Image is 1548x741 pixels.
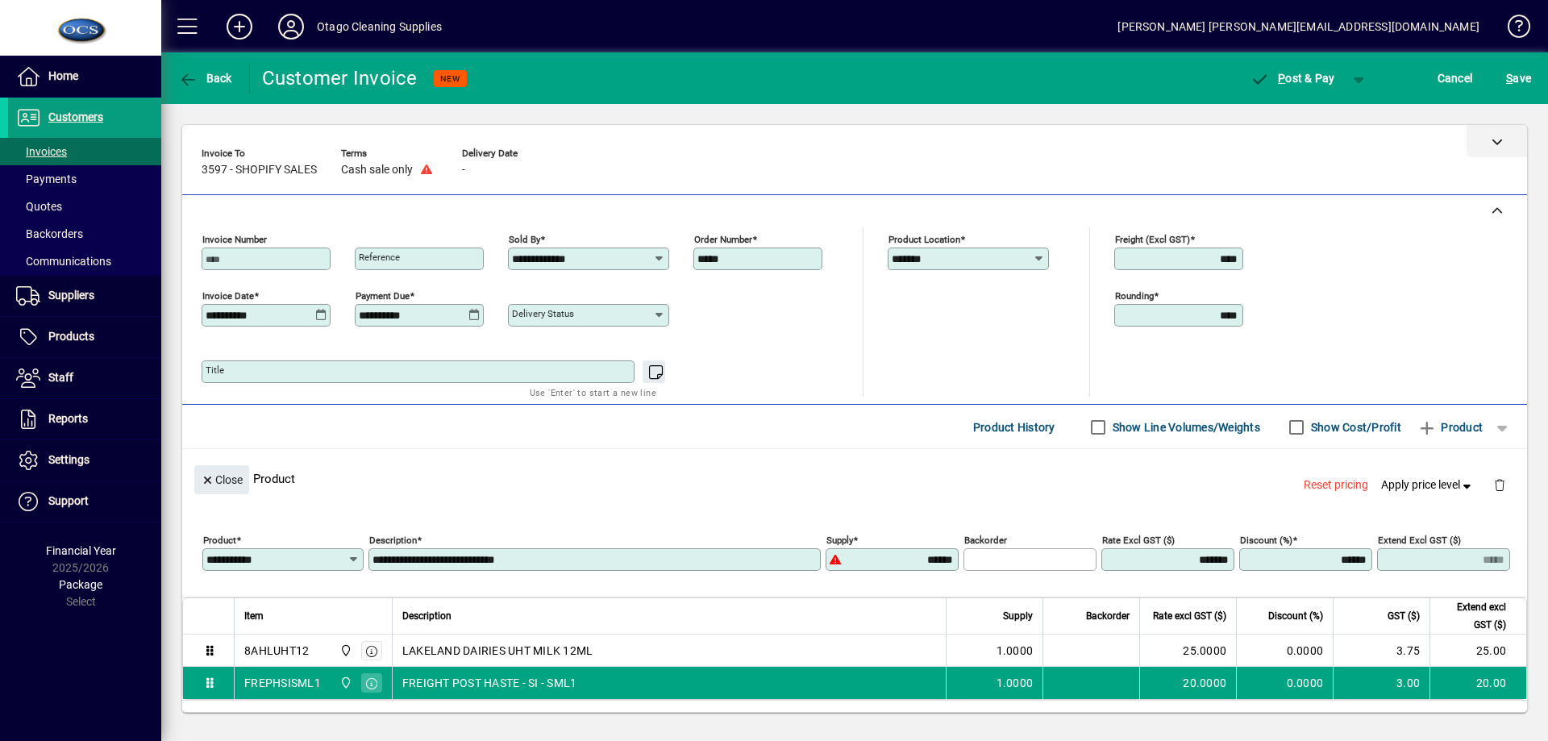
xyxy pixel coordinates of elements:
[964,535,1007,546] mat-label: Backorder
[1506,65,1531,91] span: ave
[48,330,94,343] span: Products
[1429,635,1526,667] td: 25.00
[8,399,161,439] a: Reports
[1304,477,1368,493] span: Reset pricing
[1378,535,1461,546] mat-label: Extend excl GST ($)
[8,317,161,357] a: Products
[1506,72,1513,85] span: S
[8,193,161,220] a: Quotes
[262,65,418,91] div: Customer Invoice
[8,358,161,398] a: Staff
[203,535,236,546] mat-label: Product
[512,308,574,319] mat-label: Delivery status
[1333,667,1429,699] td: 3.00
[356,290,410,302] mat-label: Payment due
[202,164,317,177] span: 3597 - SHOPIFY SALES
[194,465,249,494] button: Close
[1496,3,1528,56] a: Knowledge Base
[1480,477,1519,492] app-page-header-button: Delete
[190,472,253,486] app-page-header-button: Close
[1150,675,1226,691] div: 20.0000
[402,675,577,691] span: FREIGHT POST HASTE - SI - SML1
[16,145,67,158] span: Invoices
[16,255,111,268] span: Communications
[530,383,656,402] mat-hint: Use 'Enter' to start a new line
[8,138,161,165] a: Invoices
[244,675,321,691] div: FREPHSISML1
[8,165,161,193] a: Payments
[1153,607,1226,625] span: Rate excl GST ($)
[46,544,116,557] span: Financial Year
[182,449,1527,508] div: Product
[48,412,88,425] span: Reports
[206,364,224,376] mat-label: Title
[1417,414,1483,440] span: Product
[1409,413,1491,442] button: Product
[1086,607,1130,625] span: Backorder
[16,173,77,185] span: Payments
[997,643,1034,659] span: 1.0000
[1434,64,1477,93] button: Cancel
[509,234,540,245] mat-label: Sold by
[1480,465,1519,504] button: Delete
[202,290,254,302] mat-label: Invoice date
[317,14,442,40] div: Otago Cleaning Supplies
[16,200,62,213] span: Quotes
[967,413,1062,442] button: Product History
[1388,607,1420,625] span: GST ($)
[1438,65,1473,91] span: Cancel
[178,72,232,85] span: Back
[244,607,264,625] span: Item
[16,227,83,240] span: Backorders
[1117,14,1479,40] div: [PERSON_NAME] [PERSON_NAME][EMAIL_ADDRESS][DOMAIN_NAME]
[1429,667,1526,699] td: 20.00
[8,56,161,97] a: Home
[402,643,593,659] span: LAKELAND DAIRIES UHT MILK 12ML
[48,69,78,82] span: Home
[694,234,752,245] mat-label: Order number
[48,494,89,507] span: Support
[1003,607,1033,625] span: Supply
[1381,477,1475,493] span: Apply price level
[244,643,309,659] div: 8AHLUHT12
[1236,667,1333,699] td: 0.0000
[359,252,400,263] mat-label: Reference
[341,164,413,177] span: Cash sale only
[8,220,161,248] a: Backorders
[1115,290,1154,302] mat-label: Rounding
[973,414,1055,440] span: Product History
[997,675,1034,691] span: 1.0000
[48,453,89,466] span: Settings
[59,578,102,591] span: Package
[174,64,236,93] button: Back
[161,64,250,93] app-page-header-button: Back
[1440,598,1506,634] span: Extend excl GST ($)
[202,234,267,245] mat-label: Invoice number
[1375,471,1481,500] button: Apply price level
[1109,419,1260,435] label: Show Line Volumes/Weights
[8,481,161,522] a: Support
[1268,607,1323,625] span: Discount (%)
[1102,535,1175,546] mat-label: Rate excl GST ($)
[440,73,460,84] span: NEW
[335,674,354,692] span: Central
[48,371,73,384] span: Staff
[8,248,161,275] a: Communications
[1115,234,1190,245] mat-label: Freight (excl GST)
[1236,635,1333,667] td: 0.0000
[1333,635,1429,667] td: 3.75
[888,234,960,245] mat-label: Product location
[265,12,317,41] button: Profile
[1308,419,1401,435] label: Show Cost/Profit
[402,607,451,625] span: Description
[8,440,161,481] a: Settings
[1278,72,1285,85] span: P
[1242,64,1343,93] button: Post & Pay
[8,276,161,316] a: Suppliers
[1502,64,1535,93] button: Save
[335,642,354,660] span: Central
[1250,72,1335,85] span: ost & Pay
[201,467,243,493] span: Close
[48,289,94,302] span: Suppliers
[48,110,103,123] span: Customers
